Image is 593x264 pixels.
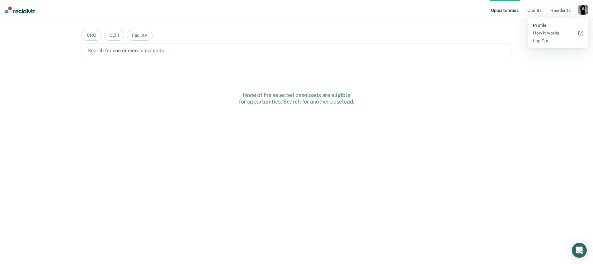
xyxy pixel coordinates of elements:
[82,30,101,41] button: CRO
[127,30,153,41] button: Facility
[197,92,396,105] div: None of the selected caseloads are eligible for opportunities. Search for another caseload.
[533,38,583,44] a: Log Out
[104,30,124,41] button: COIII
[572,243,587,258] div: Open Intercom Messenger
[533,23,583,28] a: Profile
[5,7,35,13] img: Recidiviz
[533,30,583,36] a: How it works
